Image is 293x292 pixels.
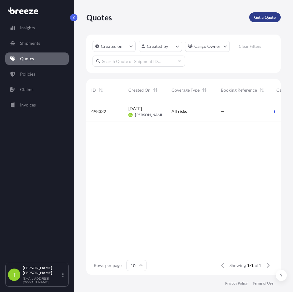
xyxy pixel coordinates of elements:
a: Policies [5,68,69,80]
span: [DATE] [128,106,142,112]
a: Privacy Policy [225,281,248,286]
span: T [13,272,16,278]
span: — [221,108,225,115]
a: Get a Quote [249,12,281,22]
span: All risks [171,108,187,115]
span: Booking Reference [221,87,257,93]
a: Invoices [5,99,69,111]
p: [EMAIL_ADDRESS][DOMAIN_NAME] [23,277,61,284]
button: createdBy Filter options [139,41,182,52]
button: Sort [152,86,159,94]
p: Get a Quote [254,14,276,20]
span: TD [129,112,132,118]
input: Search Quote or Shipment ID... [93,56,185,67]
span: 1-1 [247,262,254,269]
a: Insights [5,22,69,34]
span: Rows per page [94,262,122,269]
p: [PERSON_NAME] [PERSON_NAME] [23,265,61,275]
p: Shipments [20,40,40,46]
a: Terms of Use [253,281,273,286]
span: 498332 [91,108,106,115]
p: Policies [20,71,35,77]
span: Created On [128,87,151,93]
a: Quotes [5,52,69,65]
a: Claims [5,83,69,96]
span: of 1 [255,262,261,269]
button: Sort [201,86,208,94]
span: Coverage Type [171,87,200,93]
button: Clear Filters [233,41,267,51]
p: Insights [20,25,35,31]
button: createdOn Filter options [93,41,136,52]
p: Invoices [20,102,36,108]
p: Claims [20,86,33,93]
span: Showing [229,262,246,269]
p: Created by [147,43,168,49]
p: Quotes [86,12,112,22]
p: Cargo Owner [194,43,221,49]
a: Shipments [5,37,69,49]
button: Sort [258,86,266,94]
button: cargoOwner Filter options [185,41,230,52]
span: [PERSON_NAME] [135,112,164,117]
p: Clear Filters [239,43,261,49]
span: ID [91,87,96,93]
button: Sort [97,86,105,94]
p: Quotes [20,56,34,62]
p: Created on [101,43,123,49]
